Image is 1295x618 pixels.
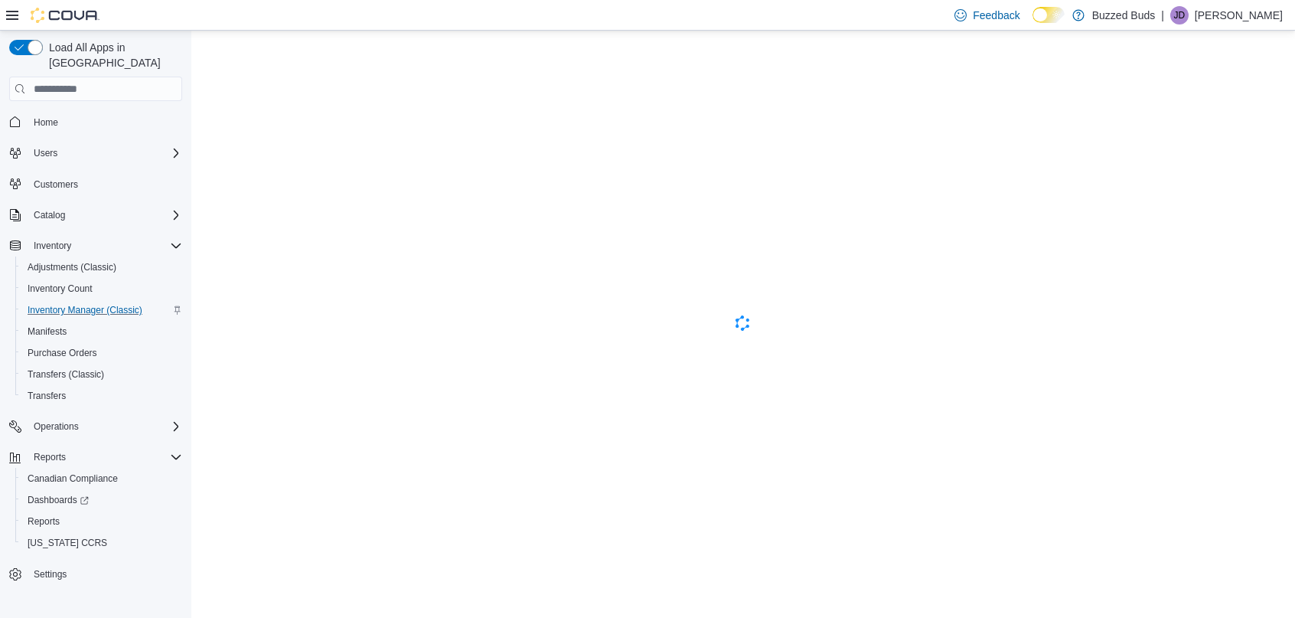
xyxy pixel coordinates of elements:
[21,301,148,319] a: Inventory Manager (Classic)
[28,261,116,273] span: Adjustments (Classic)
[15,299,188,321] button: Inventory Manager (Classic)
[28,175,84,194] a: Customers
[28,448,72,466] button: Reports
[1032,7,1065,23] input: Dark Mode
[1092,6,1156,25] p: Buzzed Buds
[15,511,188,532] button: Reports
[3,173,188,195] button: Customers
[21,534,113,552] a: [US_STATE] CCRS
[28,565,73,584] a: Settings
[34,451,66,463] span: Reports
[3,416,188,437] button: Operations
[21,365,182,384] span: Transfers (Classic)
[28,417,182,436] span: Operations
[3,110,188,132] button: Home
[1170,6,1189,25] div: Jack Davidson
[28,237,182,255] span: Inventory
[28,390,66,402] span: Transfers
[1161,6,1164,25] p: |
[21,491,95,509] a: Dashboards
[34,568,67,580] span: Settings
[21,301,182,319] span: Inventory Manager (Classic)
[1195,6,1283,25] p: [PERSON_NAME]
[21,491,182,509] span: Dashboards
[28,347,97,359] span: Purchase Orders
[28,144,182,162] span: Users
[21,344,182,362] span: Purchase Orders
[21,344,103,362] a: Purchase Orders
[3,446,188,468] button: Reports
[34,420,79,433] span: Operations
[973,8,1019,23] span: Feedback
[1174,6,1186,25] span: JD
[21,512,66,531] a: Reports
[28,368,104,381] span: Transfers (Classic)
[34,209,65,221] span: Catalog
[28,515,60,528] span: Reports
[21,322,73,341] a: Manifests
[28,472,118,485] span: Canadian Compliance
[28,206,71,224] button: Catalog
[34,178,78,191] span: Customers
[28,113,64,132] a: Home
[15,385,188,407] button: Transfers
[15,321,188,342] button: Manifests
[21,280,182,298] span: Inventory Count
[43,40,182,70] span: Load All Apps in [GEOGRAPHIC_DATA]
[21,387,72,405] a: Transfers
[31,8,99,23] img: Cova
[21,322,182,341] span: Manifests
[28,494,89,506] span: Dashboards
[21,534,182,552] span: Washington CCRS
[3,235,188,257] button: Inventory
[34,240,71,252] span: Inventory
[21,365,110,384] a: Transfers (Classic)
[15,468,188,489] button: Canadian Compliance
[28,304,142,316] span: Inventory Manager (Classic)
[21,280,99,298] a: Inventory Count
[15,278,188,299] button: Inventory Count
[34,147,57,159] span: Users
[28,112,182,131] span: Home
[28,206,182,224] span: Catalog
[21,469,182,488] span: Canadian Compliance
[3,204,188,226] button: Catalog
[15,257,188,278] button: Adjustments (Classic)
[15,364,188,385] button: Transfers (Classic)
[28,283,93,295] span: Inventory Count
[28,417,85,436] button: Operations
[15,532,188,554] button: [US_STATE] CCRS
[21,387,182,405] span: Transfers
[21,512,182,531] span: Reports
[28,237,77,255] button: Inventory
[3,563,188,585] button: Settings
[28,537,107,549] span: [US_STATE] CCRS
[28,325,67,338] span: Manifests
[28,144,64,162] button: Users
[34,116,58,129] span: Home
[15,342,188,364] button: Purchase Orders
[21,258,182,276] span: Adjustments (Classic)
[15,489,188,511] a: Dashboards
[28,175,182,194] span: Customers
[28,564,182,584] span: Settings
[21,469,124,488] a: Canadian Compliance
[3,142,188,164] button: Users
[21,258,122,276] a: Adjustments (Classic)
[28,448,182,466] span: Reports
